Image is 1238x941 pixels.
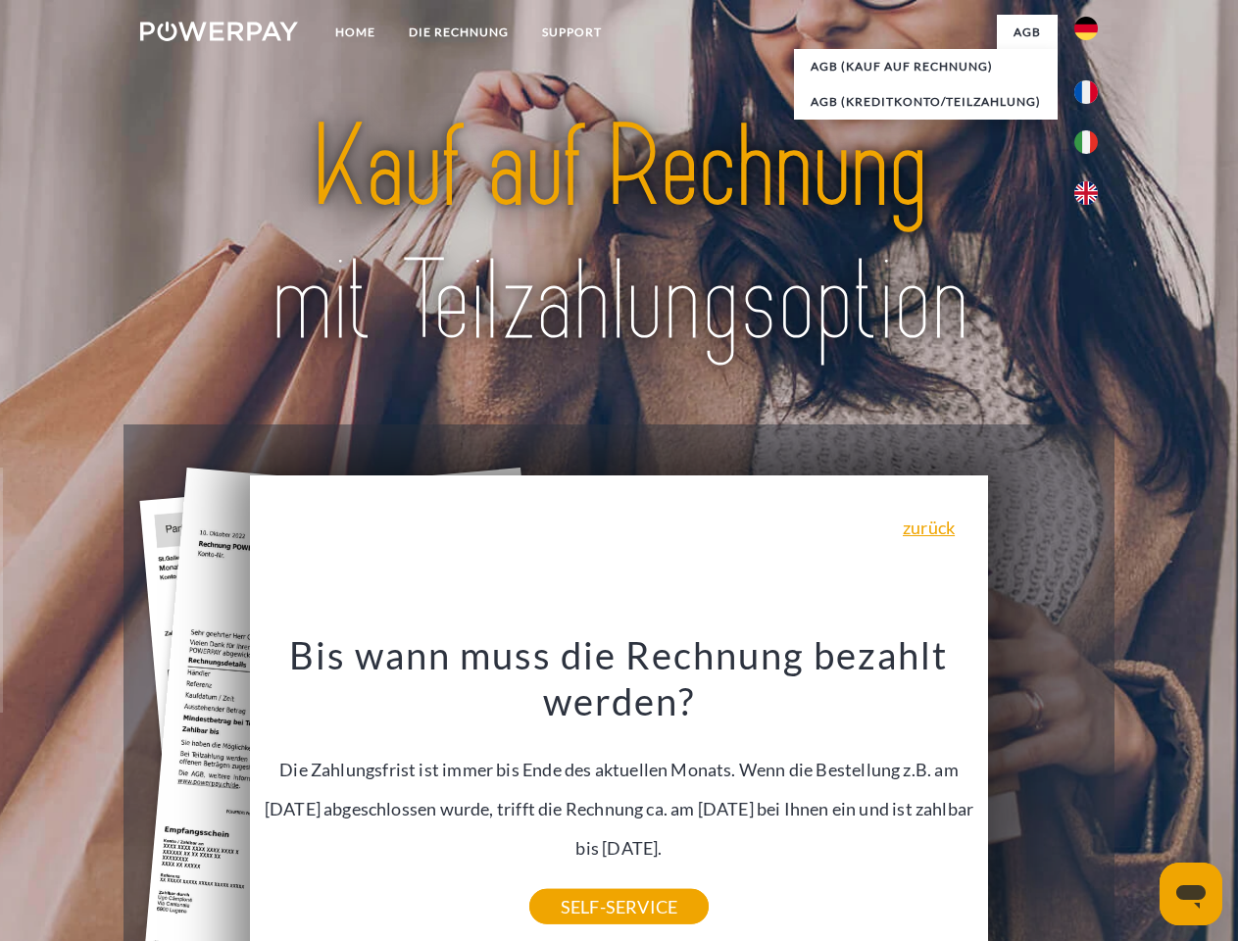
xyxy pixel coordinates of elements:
[319,15,392,50] a: Home
[997,15,1058,50] a: agb
[187,94,1051,375] img: title-powerpay_de.svg
[1074,80,1098,104] img: fr
[903,519,955,536] a: zurück
[529,889,709,924] a: SELF-SERVICE
[392,15,525,50] a: DIE RECHNUNG
[525,15,619,50] a: SUPPORT
[794,84,1058,120] a: AGB (Kreditkonto/Teilzahlung)
[1074,130,1098,154] img: it
[1074,17,1098,40] img: de
[794,49,1058,84] a: AGB (Kauf auf Rechnung)
[262,631,977,907] div: Die Zahlungsfrist ist immer bis Ende des aktuellen Monats. Wenn die Bestellung z.B. am [DATE] abg...
[1074,181,1098,205] img: en
[140,22,298,41] img: logo-powerpay-white.svg
[262,631,977,725] h3: Bis wann muss die Rechnung bezahlt werden?
[1160,863,1222,925] iframe: Schaltfläche zum Öffnen des Messaging-Fensters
